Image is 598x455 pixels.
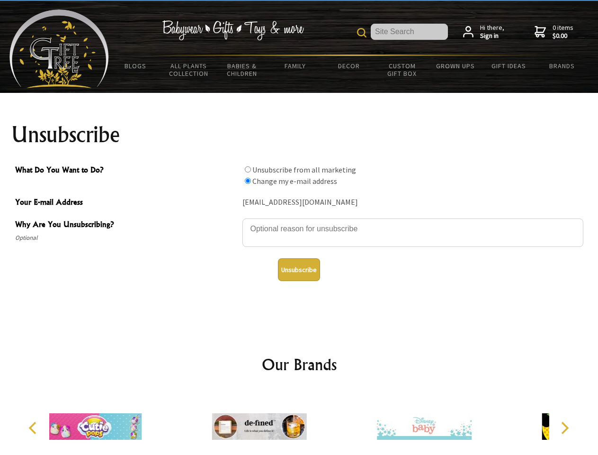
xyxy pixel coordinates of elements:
[242,218,583,247] textarea: Why Are You Unsubscribing?
[480,32,504,40] strong: Sign in
[322,56,375,76] a: Decor
[245,166,251,173] input: What Do You Want to Do?
[109,56,162,76] a: BLOGS
[269,56,322,76] a: Family
[428,56,482,76] a: Grown Ups
[553,23,573,40] span: 0 items
[9,9,109,88] img: Babyware - Gifts - Toys and more...
[162,20,304,40] img: Babywear - Gifts - Toys & more
[162,56,216,83] a: All Plants Collection
[11,123,587,146] h1: Unsubscribe
[24,418,45,438] button: Previous
[15,232,238,244] span: Optional
[252,165,356,174] label: Unsubscribe from all marketing
[15,164,238,178] span: What Do You Want to Do?
[252,176,337,186] label: Change my e-mail address
[19,353,580,376] h2: Our Brands
[215,56,269,83] a: Babies & Children
[536,56,589,76] a: Brands
[553,32,573,40] strong: $0.00
[482,56,536,76] a: Gift Ideas
[15,196,238,210] span: Your E-mail Address
[278,258,320,281] button: Unsubscribe
[357,28,366,37] img: product search
[480,24,504,40] span: Hi there,
[371,24,448,40] input: Site Search
[375,56,429,83] a: Custom Gift Box
[535,24,573,40] a: 0 items$0.00
[15,218,238,232] span: Why Are You Unsubscribing?
[554,418,575,438] button: Next
[242,195,583,210] div: [EMAIL_ADDRESS][DOMAIN_NAME]
[245,178,251,184] input: What Do You Want to Do?
[463,24,504,40] a: Hi there,Sign in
